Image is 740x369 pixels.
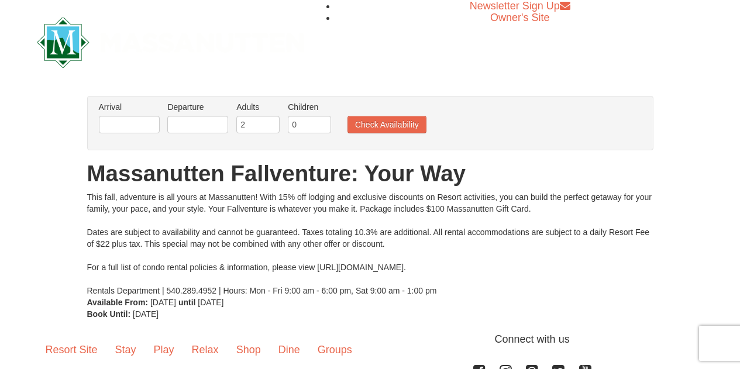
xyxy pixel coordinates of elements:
button: Check Availability [347,116,426,133]
div: This fall, adventure is all yours at Massanutten! With 15% off lodging and exclusive discounts on... [87,191,653,296]
h1: Massanutten Fallventure: Your Way [87,162,653,185]
label: Adults [236,101,280,113]
a: Play [145,332,183,368]
a: Shop [228,332,270,368]
span: [DATE] [133,309,159,319]
img: Massanutten Resort Logo [37,17,305,68]
strong: Book Until: [87,309,131,319]
p: Connect with us [37,332,704,347]
label: Arrival [99,101,160,113]
a: Massanutten Resort [37,27,305,54]
a: Groups [309,332,361,368]
a: Relax [183,332,228,368]
a: Resort Site [37,332,106,368]
a: Owner's Site [490,12,549,23]
span: [DATE] [198,298,223,307]
strong: Available From: [87,298,149,307]
a: Stay [106,332,145,368]
span: [DATE] [150,298,176,307]
strong: until [178,298,196,307]
a: Dine [270,332,309,368]
label: Children [288,101,331,113]
label: Departure [167,101,228,113]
